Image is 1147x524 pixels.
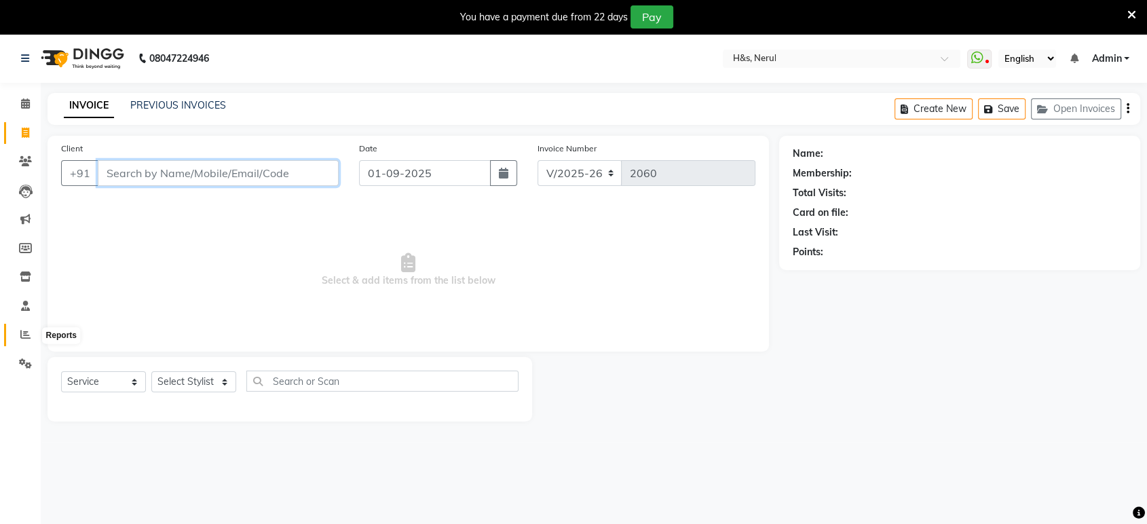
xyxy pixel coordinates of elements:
button: +91 [61,160,99,186]
div: Name: [793,147,823,161]
div: Membership: [793,166,852,181]
button: Open Invoices [1031,98,1121,119]
button: Create New [895,98,973,119]
input: Search by Name/Mobile/Email/Code [98,160,339,186]
label: Invoice Number [538,143,597,155]
a: PREVIOUS INVOICES [130,99,226,111]
button: Pay [631,5,673,29]
span: Select & add items from the list below [61,202,755,338]
input: Search or Scan [246,371,519,392]
label: Client [61,143,83,155]
div: Points: [793,245,823,259]
div: Total Visits: [793,186,846,200]
label: Date [359,143,377,155]
div: Reports [43,328,80,344]
div: You have a payment due from 22 days [460,10,628,24]
div: Card on file: [793,206,848,220]
button: Save [978,98,1026,119]
div: Last Visit: [793,225,838,240]
b: 08047224946 [149,39,209,77]
a: INVOICE [64,94,114,118]
img: logo [35,39,128,77]
span: Admin [1091,52,1121,66]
